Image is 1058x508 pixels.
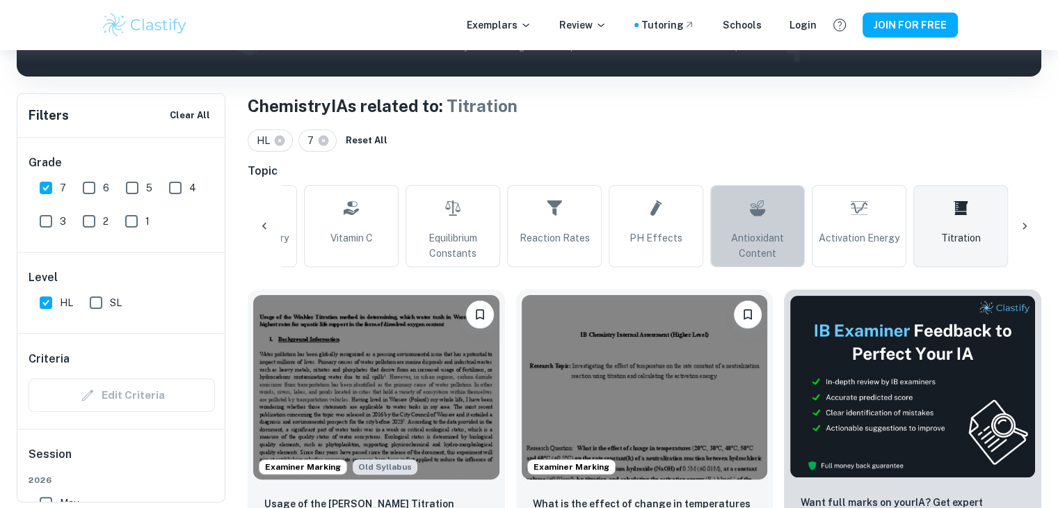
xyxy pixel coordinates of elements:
span: HL [60,295,73,310]
h1: Chemistry IAs related to: [248,93,1041,118]
h6: Grade [29,154,215,171]
div: HL [248,129,293,152]
img: Chemistry IA example thumbnail: What is the effect of change in temperat [522,295,768,479]
span: Vitamin C [330,230,373,246]
span: 7 [307,133,320,148]
span: HL [257,133,276,148]
div: 7 [298,129,337,152]
span: Old Syllabus [353,459,417,475]
img: Chemistry IA example thumbnail: Usage of the Winkler Titration method in [253,295,499,479]
span: Activation Energy [819,230,899,246]
a: Schools [723,17,762,33]
button: Help and Feedback [828,13,851,37]
h6: Level [29,269,215,286]
span: Examiner Marking [259,461,346,473]
button: Reset All [342,130,391,151]
span: Titration [941,230,981,246]
div: Starting from the May 2025 session, the Chemistry IA requirements have changed. It's OK to refer ... [353,459,417,475]
span: 2 [103,214,109,229]
h6: Filters [29,106,69,125]
img: Thumbnail [790,295,1036,478]
button: Please log in to bookmark exemplars [466,301,494,328]
h6: Topic [248,163,1041,180]
p: Review [559,17,607,33]
div: Criteria filters are unavailable when searching by topic [29,379,215,412]
span: 3 [60,214,66,229]
span: Examiner Marking [528,461,615,473]
a: Login [790,17,817,33]
h6: Criteria [29,351,70,367]
span: Reaction Rates [520,230,590,246]
button: Please log in to bookmark exemplars [734,301,762,328]
span: 6 [103,180,109,196]
span: 7 [60,180,66,196]
span: SL [110,295,122,310]
span: Antioxidant Content [716,230,799,261]
span: pH Effects [630,230,682,246]
span: 4 [189,180,196,196]
p: Exemplars [467,17,531,33]
span: Titration [447,96,518,116]
h6: Session [29,446,215,474]
button: Clear All [166,105,214,126]
span: Electrochemistry [211,230,289,246]
a: Tutoring [641,17,695,33]
span: 2026 [29,474,215,486]
span: 1 [145,214,150,229]
span: 5 [146,180,152,196]
span: Equilibrium Constants [412,230,494,261]
img: Clastify logo [101,11,189,39]
button: JOIN FOR FREE [863,13,958,38]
